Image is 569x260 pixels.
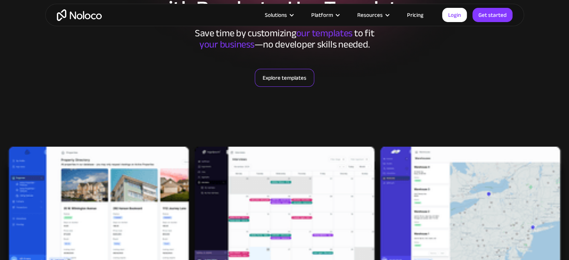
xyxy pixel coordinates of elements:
[296,24,352,42] span: our templates
[255,69,314,87] a: Explore templates
[199,35,254,53] span: your business
[265,10,287,20] div: Solutions
[442,8,467,22] a: Login
[311,10,333,20] div: Platform
[348,10,398,20] div: Resources
[472,8,513,22] a: Get started
[302,10,348,20] div: Platform
[172,28,397,50] div: Save time by customizing to fit ‍ —no developer skills needed.
[57,9,102,21] a: home
[398,10,433,20] a: Pricing
[256,10,302,20] div: Solutions
[357,10,383,20] div: Resources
